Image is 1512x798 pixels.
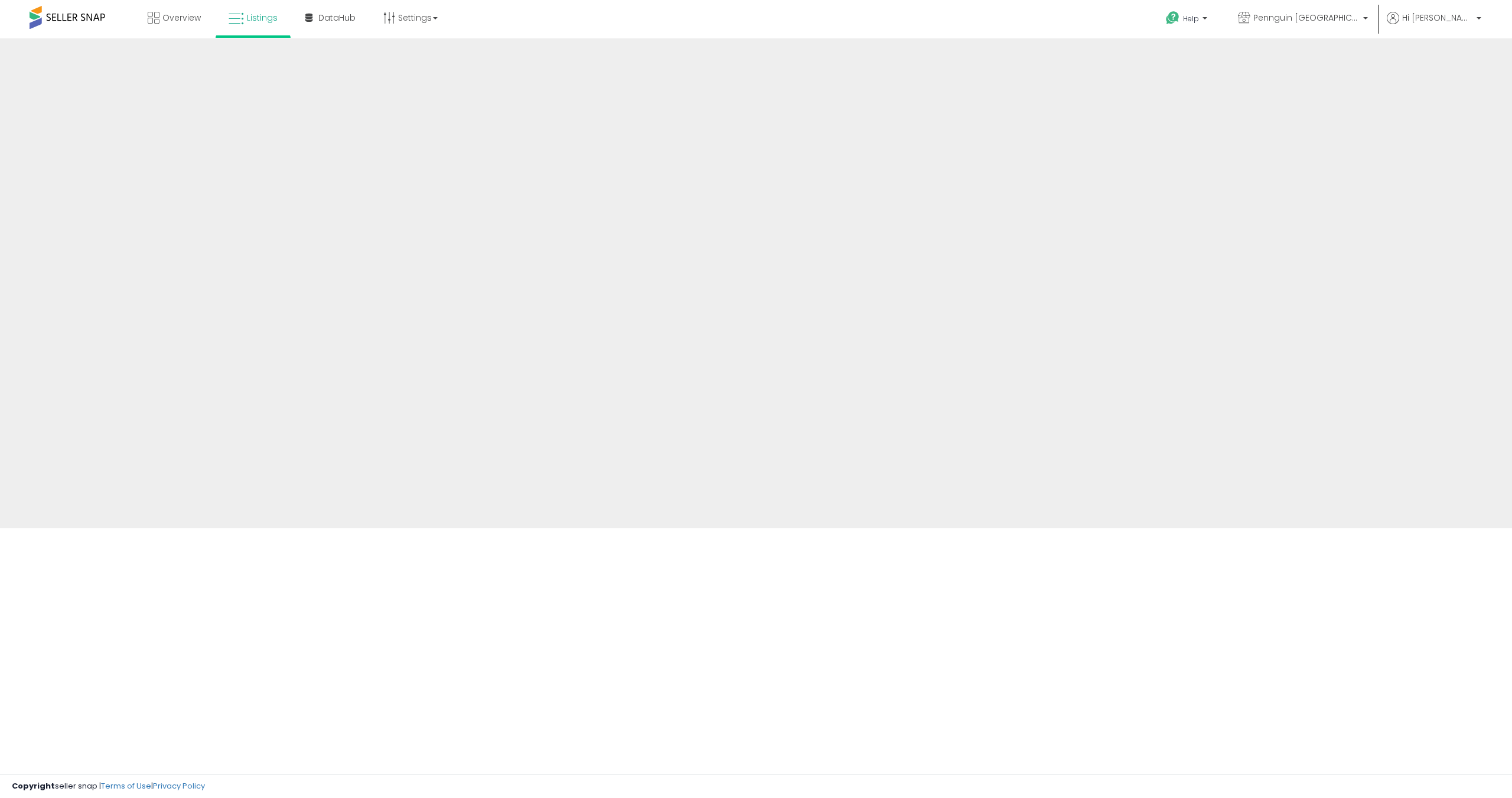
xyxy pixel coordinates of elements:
span: DataHub [318,12,356,24]
a: Help [1156,2,1219,38]
span: Help [1183,14,1199,24]
i: Get Help [1165,11,1180,25]
span: Listings [247,12,278,24]
span: Overview [162,12,201,24]
span: Hi [PERSON_NAME] [1402,12,1473,24]
a: Hi [PERSON_NAME] [1387,12,1481,38]
span: Pennguin [GEOGRAPHIC_DATA] [1253,12,1360,24]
